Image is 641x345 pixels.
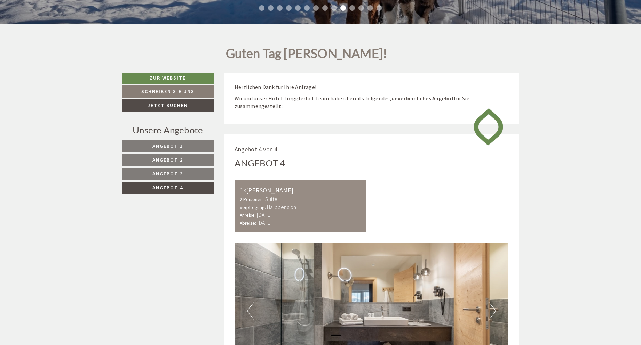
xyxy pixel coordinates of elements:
div: [PERSON_NAME] [240,185,361,195]
strong: unverbindliches Angebot [391,95,454,102]
small: Anreise: [240,212,256,218]
div: [GEOGRAPHIC_DATA] [11,20,110,26]
span: Angebot 4 von 4 [235,145,278,153]
b: Halbpension [267,204,296,211]
a: Zur Website [122,73,214,84]
small: Abreise: [240,220,256,226]
button: Next [489,302,496,320]
b: [DATE] [257,219,272,226]
div: Dienstag [120,6,154,17]
a: Schreiben Sie uns [122,85,214,98]
b: [DATE] [257,211,271,218]
div: Unsere Angebote [122,124,214,137]
small: 11:06 [11,34,110,39]
img: image [468,102,508,151]
p: Wir und unser Hotel Torgglerhof Team haben bereits folgendes, für Sie zusammengestellt: [235,95,509,110]
button: Senden [232,183,274,195]
a: Jetzt buchen [122,99,214,112]
div: Angebot 4 [235,157,285,170]
span: Angebot 4 [152,184,183,191]
span: Angebot 2 [152,157,183,163]
b: Suite [265,196,277,203]
span: Angebot 3 [152,171,183,177]
small: 2 Personen: [240,197,264,203]
div: Guten Tag, wie können wir Ihnen helfen? [6,19,114,40]
p: Herzlichen Dank für Ihre Anfrage! [235,83,509,91]
b: 1x [240,186,246,194]
h1: Guten Tag [PERSON_NAME]! [226,47,387,64]
span: Angebot 1 [152,143,183,149]
button: Previous [247,302,254,320]
small: Verpflegung: [240,205,266,211]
